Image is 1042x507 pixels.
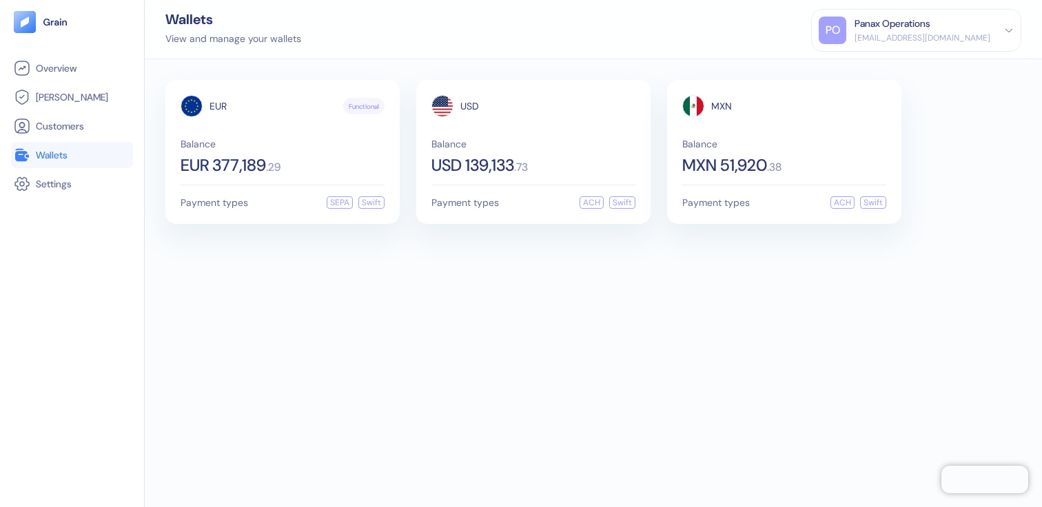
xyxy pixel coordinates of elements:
[682,198,750,207] span: Payment types
[855,17,930,31] div: Panax Operations
[682,157,767,174] span: MXN 51,920
[210,101,227,111] span: EUR
[431,157,514,174] span: USD 139,133
[14,60,130,76] a: Overview
[711,101,732,111] span: MXN
[165,12,301,26] div: Wallets
[14,118,130,134] a: Customers
[14,89,130,105] a: [PERSON_NAME]
[860,196,886,209] div: Swift
[36,61,76,75] span: Overview
[941,466,1028,493] iframe: Chatra live chat
[14,147,130,163] a: Wallets
[819,17,846,44] div: PO
[327,196,353,209] div: SEPA
[36,177,72,191] span: Settings
[855,32,990,44] div: [EMAIL_ADDRESS][DOMAIN_NAME]
[14,11,36,33] img: logo-tablet-V2.svg
[358,196,385,209] div: Swift
[580,196,604,209] div: ACH
[165,32,301,46] div: View and manage your wallets
[181,157,266,174] span: EUR 377,189
[43,17,68,27] img: logo
[181,198,248,207] span: Payment types
[36,119,84,133] span: Customers
[36,148,68,162] span: Wallets
[431,198,499,207] span: Payment types
[431,139,635,149] span: Balance
[460,101,479,111] span: USD
[514,162,528,173] span: . 73
[349,101,379,112] span: Functional
[266,162,280,173] span: . 29
[830,196,855,209] div: ACH
[682,139,886,149] span: Balance
[14,176,130,192] a: Settings
[609,196,635,209] div: Swift
[36,90,108,104] span: [PERSON_NAME]
[181,139,385,149] span: Balance
[767,162,781,173] span: . 38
